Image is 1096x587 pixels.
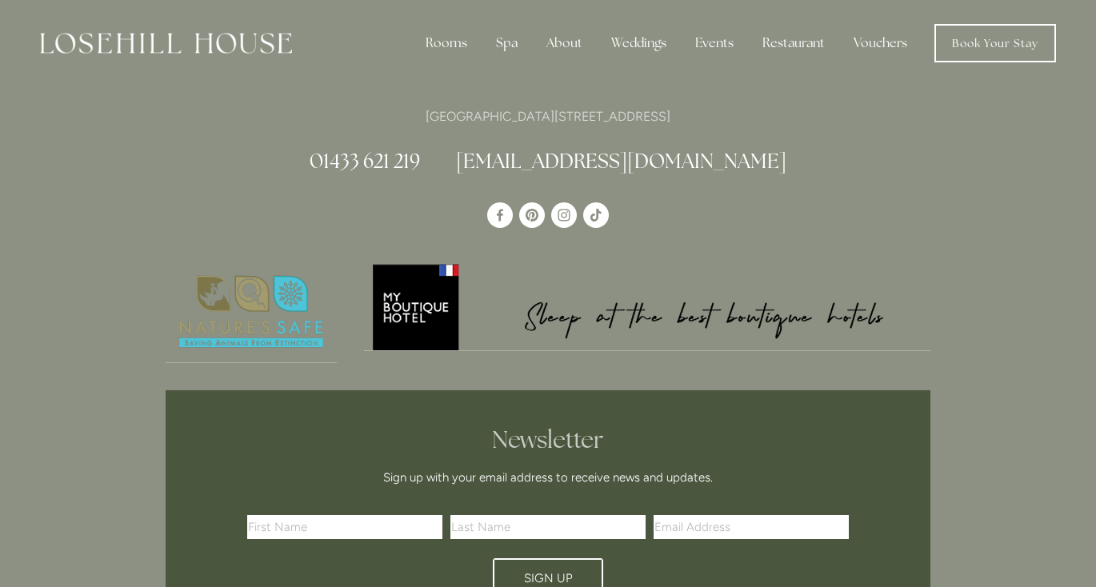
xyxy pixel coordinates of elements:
input: Last Name [450,515,646,539]
img: Nature's Safe - Logo [166,262,337,362]
a: TikTok [583,202,609,228]
div: Weddings [598,27,679,59]
h2: Newsletter [253,425,843,454]
span: Sign Up [524,571,573,585]
a: Pinterest [519,202,545,228]
p: Sign up with your email address to receive news and updates. [253,468,843,487]
a: 01433 621 219 [310,148,420,174]
input: First Name [247,515,442,539]
p: [GEOGRAPHIC_DATA][STREET_ADDRESS] [166,106,930,127]
a: My Boutique Hotel - Logo [364,262,931,351]
a: Instagram [551,202,577,228]
div: Events [682,27,746,59]
div: Spa [483,27,530,59]
a: Book Your Stay [934,24,1056,62]
div: Rooms [413,27,480,59]
img: Losehill House [40,33,292,54]
a: Nature's Safe - Logo [166,262,337,363]
a: Vouchers [841,27,920,59]
div: About [534,27,595,59]
a: [EMAIL_ADDRESS][DOMAIN_NAME] [456,148,786,174]
div: Restaurant [750,27,838,59]
a: Losehill House Hotel & Spa [487,202,513,228]
input: Email Address [654,515,849,539]
img: My Boutique Hotel - Logo [364,262,931,350]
